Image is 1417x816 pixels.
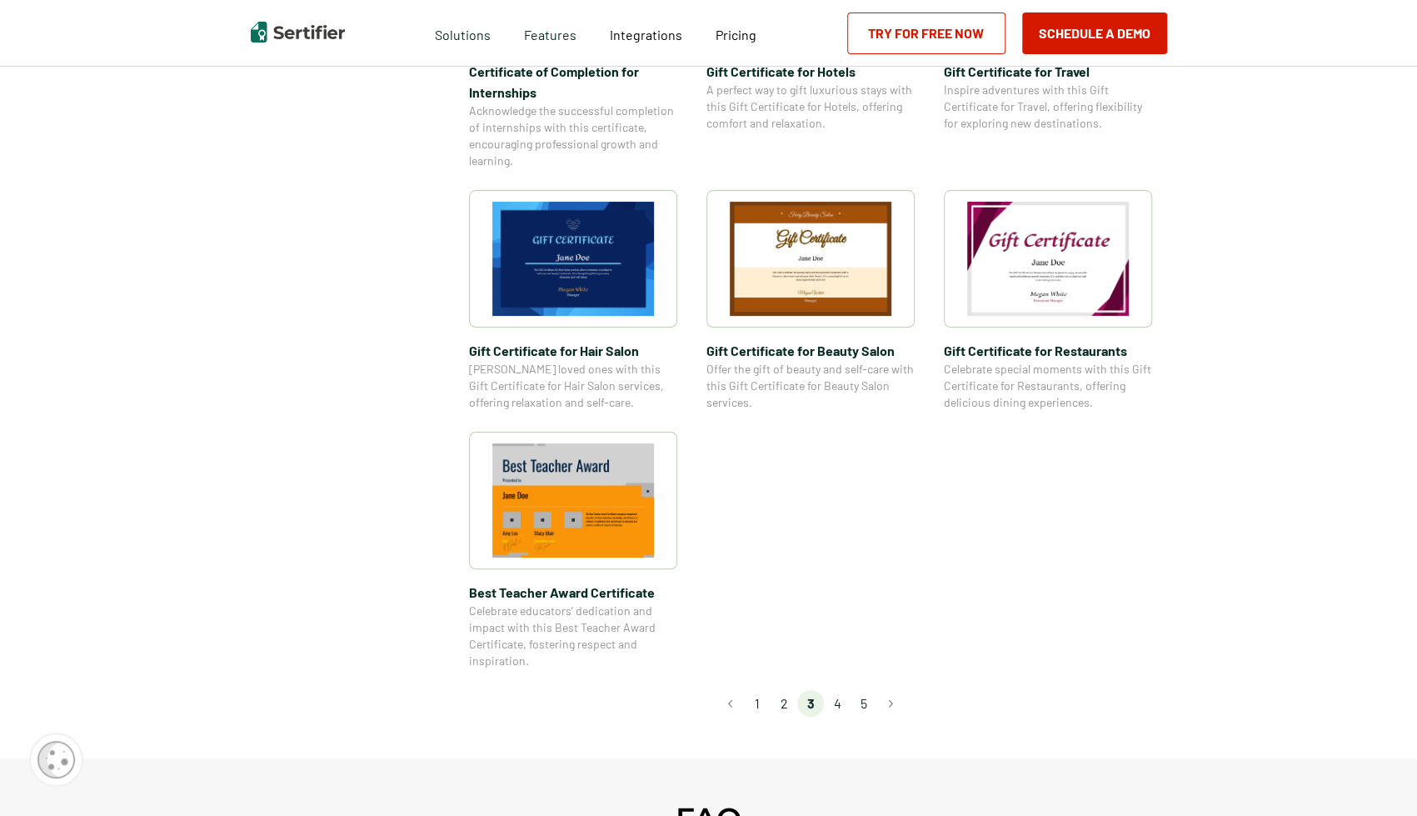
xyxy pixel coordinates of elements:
[851,690,877,717] li: page 5
[847,13,1005,54] a: Try for Free Now
[717,690,744,717] button: Go to previous page
[37,741,75,778] img: Cookie Popup Icon
[610,23,682,43] a: Integrations
[716,27,756,43] span: Pricing
[944,82,1152,132] span: Inspire adventures with this Gift Certificate for Travel, offering flexibility for exploring new ...
[469,361,677,411] span: [PERSON_NAME] loved ones with this Gift Certificate for Hair Salon services, offering relaxation ...
[469,61,677,103] span: Certificate of Completion​ for Internships
[824,690,851,717] li: page 4
[706,361,915,411] span: Offer the gift of beauty and self-care with this Gift Certificate for Beauty Salon services.
[469,340,677,361] span: Gift Certificate​ for Hair Salon
[771,690,797,717] li: page 2
[944,340,1152,361] span: Gift Certificate​ for Restaurants
[251,22,345,43] img: Sertifier | Digital Credentialing Platform
[797,690,824,717] li: page 3
[1022,13,1167,54] button: Schedule a Demo
[469,582,677,603] span: Best Teacher Award Certificate​
[524,23,576,43] span: Features
[469,103,677,169] span: Acknowledge the successful completion of internships with this certificate, encouraging professio...
[492,202,654,316] img: Gift Certificate​ for Hair Salon
[610,27,682,43] span: Integrations
[469,603,677,669] span: Celebrate educators’ dedication and impact with this Best Teacher Award Certificate, fostering re...
[706,61,915,82] span: Gift Certificate​ for Hotels
[435,23,491,43] span: Solutions
[706,340,915,361] span: Gift Certificate​ for Beauty Salon
[944,190,1152,411] a: Gift Certificate​ for RestaurantsGift Certificate​ for RestaurantsCelebrate special moments with ...
[706,190,915,411] a: Gift Certificate​ for Beauty SalonGift Certificate​ for Beauty SalonOffer the gift of beauty and ...
[469,432,677,669] a: Best Teacher Award Certificate​Best Teacher Award Certificate​Celebrate educators’ dedication and...
[877,690,904,717] button: Go to next page
[706,82,915,132] span: A perfect way to gift luxurious stays with this Gift Certificate for Hotels, offering comfort and...
[469,190,677,411] a: Gift Certificate​ for Hair SalonGift Certificate​ for Hair Salon[PERSON_NAME] loved ones with thi...
[730,202,891,316] img: Gift Certificate​ for Beauty Salon
[1334,736,1417,816] iframe: Chat Widget
[492,443,654,558] img: Best Teacher Award Certificate​
[944,61,1152,82] span: Gift Certificate​ for Travel
[944,361,1152,411] span: Celebrate special moments with this Gift Certificate for Restaurants, offering delicious dining e...
[716,23,756,43] a: Pricing
[744,690,771,717] li: page 1
[967,202,1129,316] img: Gift Certificate​ for Restaurants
